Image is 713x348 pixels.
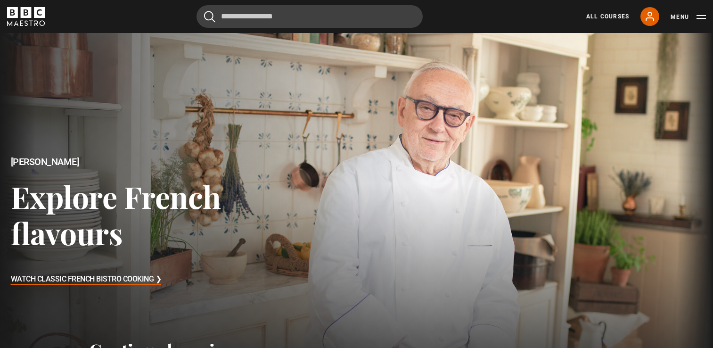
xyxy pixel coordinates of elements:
[197,5,423,28] input: Search
[7,7,45,26] svg: BBC Maestro
[671,12,706,22] button: Toggle navigation
[11,273,162,287] h3: Watch Classic French Bistro Cooking ❯
[11,157,286,167] h2: [PERSON_NAME]
[204,11,215,23] button: Submit the search query
[586,12,629,21] a: All Courses
[11,178,286,251] h3: Explore French flavours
